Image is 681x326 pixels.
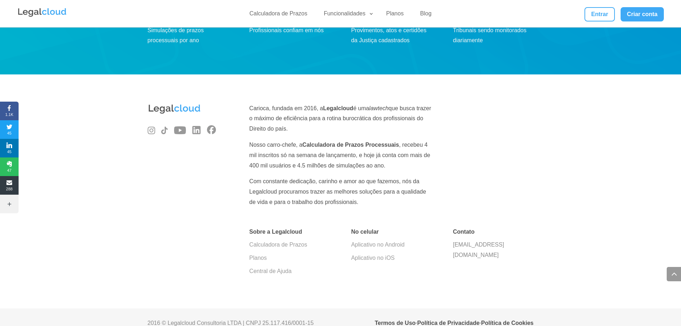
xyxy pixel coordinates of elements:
[416,10,436,20] a: Blog
[584,7,615,21] a: Entrar
[207,125,216,134] img: Ícone Facebook
[249,25,330,35] p: Profissionais confiam em nós
[249,103,431,140] p: Carioca, fundada em 2016, a é uma que busca trazer o máximo de eficiência para a rotina burocráti...
[481,320,534,326] a: Política de Cookies
[17,7,67,18] img: Legalcloud Logo
[192,126,201,134] img: Ícone Linkedin
[453,227,533,237] p: Contato
[320,10,374,20] a: Funcionalidades
[148,103,201,115] img: Legalcloud Logo
[249,268,291,274] a: Central de Ajuda
[369,105,389,111] em: lawtech
[453,25,533,45] p: Tribunais sendo monitorados diariamente
[148,110,201,116] a: Logo da Legalcloud
[249,227,330,237] p: Sobre a Legalcloud
[351,227,431,237] p: No celular
[148,320,314,326] span: 2016 © Legalcloud Consultoria LTDA | CNPJ 25.117.416/0001-15
[249,255,267,261] a: Planos
[351,242,404,248] a: Aplicativo no Android
[417,320,479,326] a: Política de Privacidade
[323,105,353,111] strong: Legalcloud
[17,13,67,19] a: Logo da Legalcloud
[375,320,533,326] strong: · ·
[249,140,431,176] p: Nosso carro-chefe, a , recebeu 4 mil inscritos só na semana de lançamento, e hoje já conta com ma...
[375,320,415,326] a: Termos de Uso
[351,255,395,261] a: Aplicativo no iOS
[453,240,533,261] p: [EMAIL_ADDRESS][DOMAIN_NAME]
[148,25,228,45] p: Simulações de prazos processuais por ano
[382,10,408,20] a: Planos
[249,242,307,248] a: Calculadora de Prazos
[174,126,186,135] img: Ícone Youtube
[161,127,168,134] img: Ícone Tiktok
[148,127,155,134] img: Ícone Instagram
[302,142,399,148] strong: Calculadora de Prazos Processuais
[351,27,426,43] span: Provimentos, atos e certidões da Justiça cadastrados
[249,176,431,207] p: Com constante dedicação, carinho e amor ao que fazemos, nós da Legalcloud procuramos trazer as me...
[621,7,664,21] a: Criar conta
[245,10,312,20] a: Calculadora de Prazos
